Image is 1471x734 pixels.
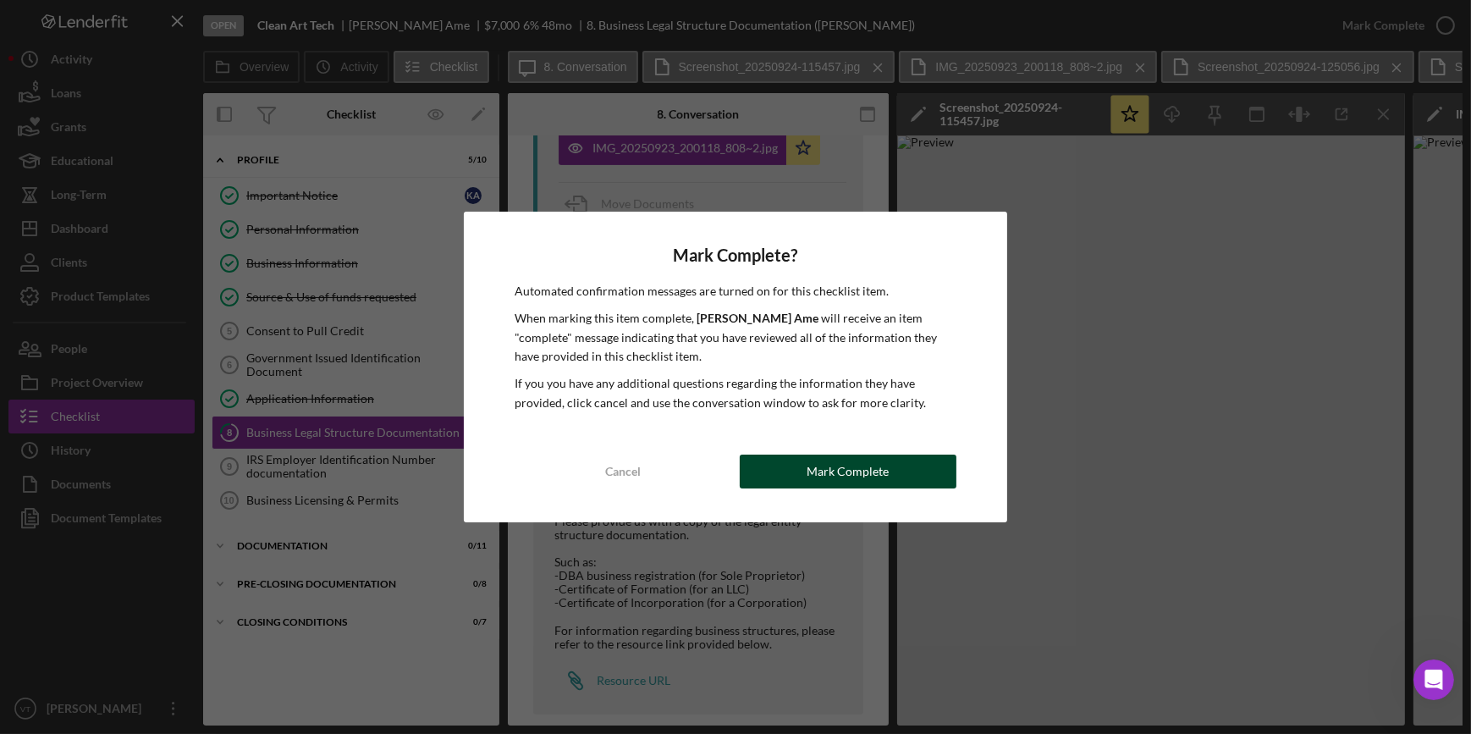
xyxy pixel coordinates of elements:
[515,282,956,301] p: Automated confirmation messages are turned on for this checklist item.
[697,311,818,325] b: [PERSON_NAME] Ame
[605,455,641,488] div: Cancel
[515,455,731,488] button: Cancel
[515,374,956,412] p: If you you have any additional questions regarding the information they have provided, click canc...
[807,455,889,488] div: Mark Complete
[740,455,956,488] button: Mark Complete
[515,309,956,366] p: When marking this item complete, will receive an item "complete" message indicating that you have...
[515,246,956,265] h4: Mark Complete?
[1413,659,1454,700] iframe: Intercom live chat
